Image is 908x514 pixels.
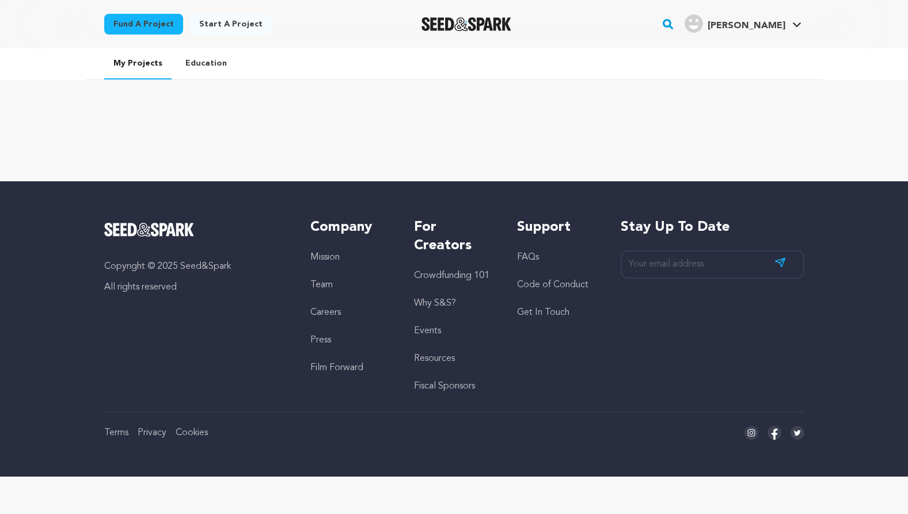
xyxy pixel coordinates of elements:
[104,260,288,273] p: Copyright © 2025 Seed&Spark
[621,250,804,279] input: Your email address
[421,17,512,31] a: Seed&Spark Homepage
[685,14,785,33] div: Macklin T.'s Profile
[310,363,363,372] a: Film Forward
[104,48,172,79] a: My Projects
[190,14,272,35] a: Start a project
[104,14,183,35] a: Fund a project
[414,382,475,391] a: Fiscal Sponsors
[621,218,804,237] h5: Stay up to date
[310,253,340,262] a: Mission
[414,326,441,336] a: Events
[176,48,236,78] a: Education
[310,336,331,345] a: Press
[104,223,288,237] a: Seed&Spark Homepage
[682,12,804,33] a: Macklin T.'s Profile
[310,218,390,237] h5: Company
[104,223,195,237] img: Seed&Spark Logo
[517,253,539,262] a: FAQs
[104,428,128,437] a: Terms
[685,14,703,33] img: user.png
[414,299,456,308] a: Why S&S?
[517,218,597,237] h5: Support
[682,12,804,36] span: Macklin T.'s Profile
[517,280,588,290] a: Code of Conduct
[104,280,288,294] p: All rights reserved
[517,308,569,317] a: Get In Touch
[414,218,494,255] h5: For Creators
[310,308,341,317] a: Careers
[310,280,333,290] a: Team
[414,271,489,280] a: Crowdfunding 101
[138,428,166,437] a: Privacy
[421,17,512,31] img: Seed&Spark Logo Dark Mode
[176,428,208,437] a: Cookies
[414,354,455,363] a: Resources
[708,21,785,31] span: [PERSON_NAME]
